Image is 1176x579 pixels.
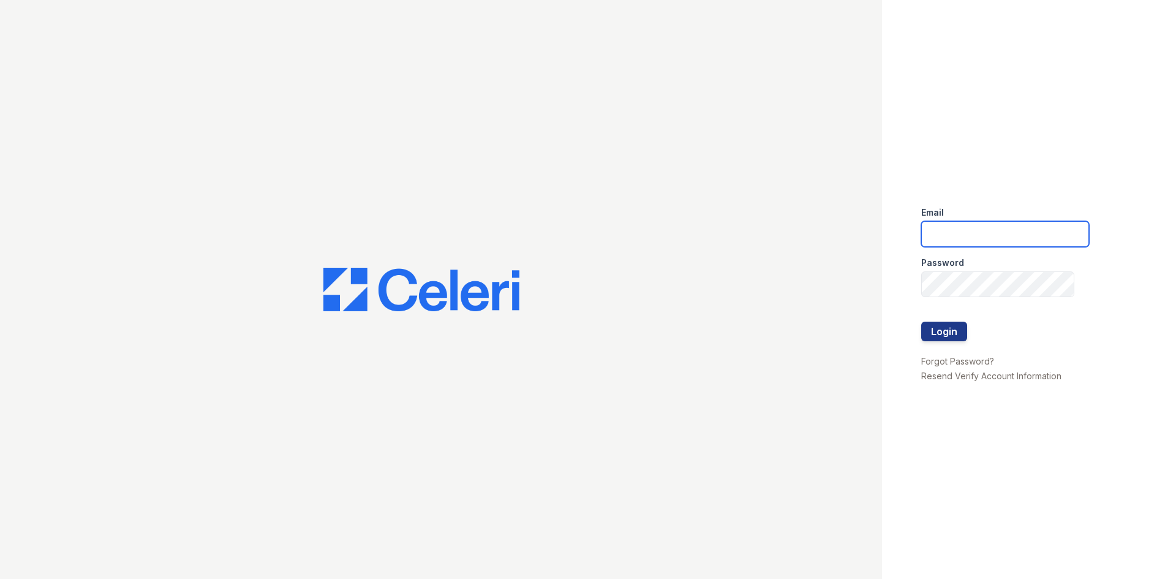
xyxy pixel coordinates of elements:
[921,206,944,219] label: Email
[921,322,967,341] button: Login
[921,371,1061,381] a: Resend Verify Account Information
[323,268,519,312] img: CE_Logo_Blue-a8612792a0a2168367f1c8372b55b34899dd931a85d93a1a3d3e32e68fde9ad4.png
[921,356,994,366] a: Forgot Password?
[921,257,964,269] label: Password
